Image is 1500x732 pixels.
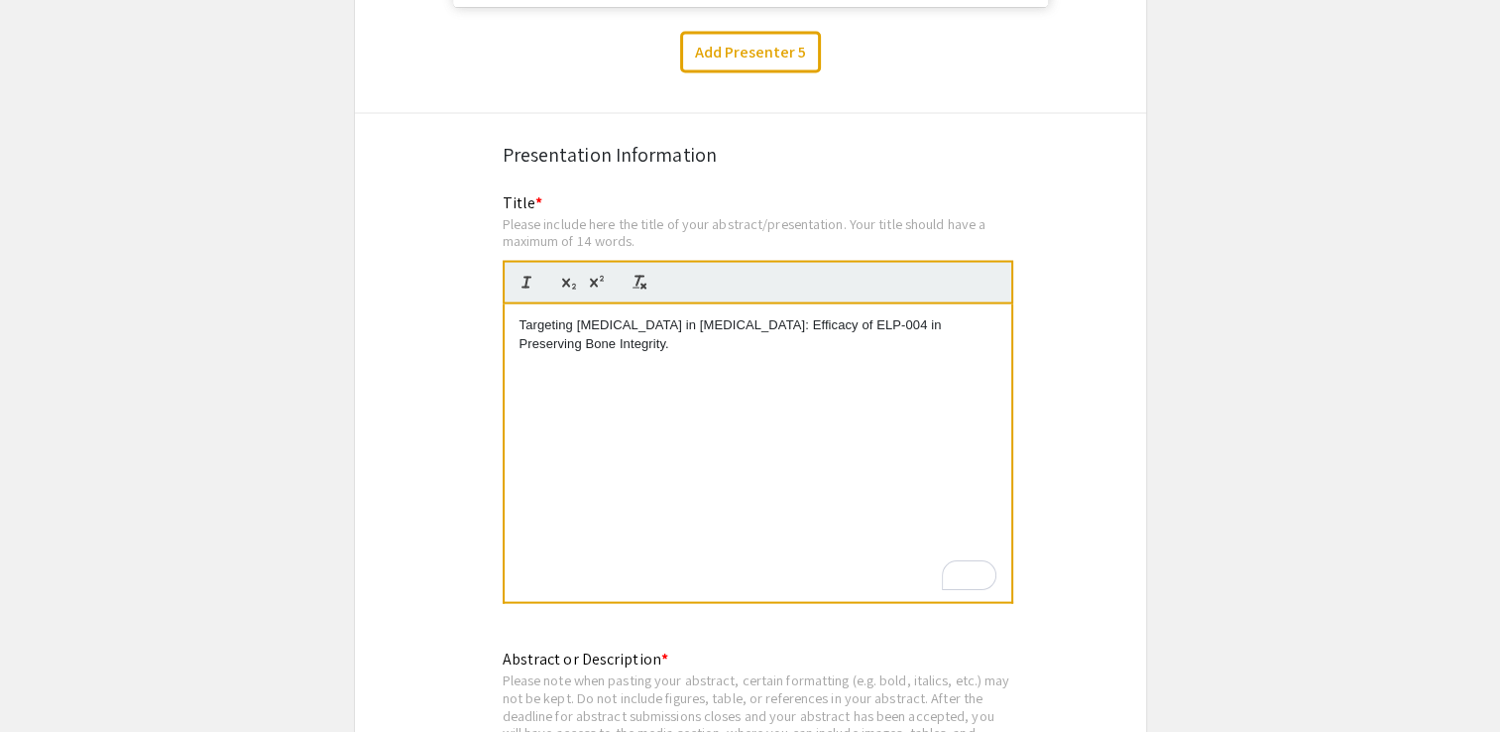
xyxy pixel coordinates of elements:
mat-label: Title [503,192,543,213]
button: Add Presenter 5 [680,32,821,73]
iframe: Chat [15,643,84,717]
div: To enrich screen reader interactions, please activate Accessibility in Grammarly extension settings [505,305,1011,602]
p: Targeting [MEDICAL_DATA] in [MEDICAL_DATA]: Efficacy of ELP-004 in Preserving Bone Integrity. [519,316,996,353]
div: Please include here the title of your abstract/presentation. Your title should have a maximum of ... [503,215,1013,250]
div: Presentation Information [503,140,998,170]
mat-label: Abstract or Description [503,649,668,670]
